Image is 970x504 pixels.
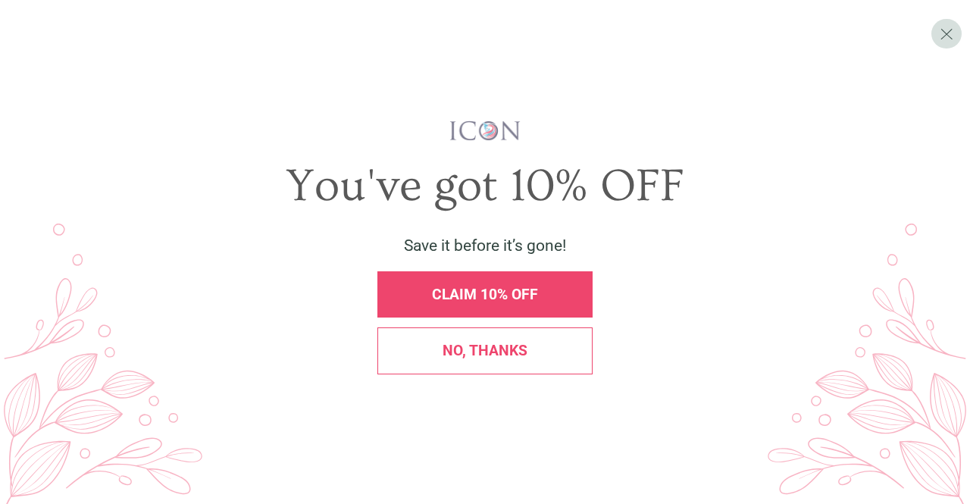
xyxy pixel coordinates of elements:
[443,342,527,359] span: No, thanks
[286,160,684,212] span: You've got 10% OFF
[448,120,523,142] img: iconwallstickersl_1754656298800.png
[404,236,566,255] span: Save it before it’s gone!
[432,286,538,303] span: CLAIM 10% OFF
[940,23,953,43] span: X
